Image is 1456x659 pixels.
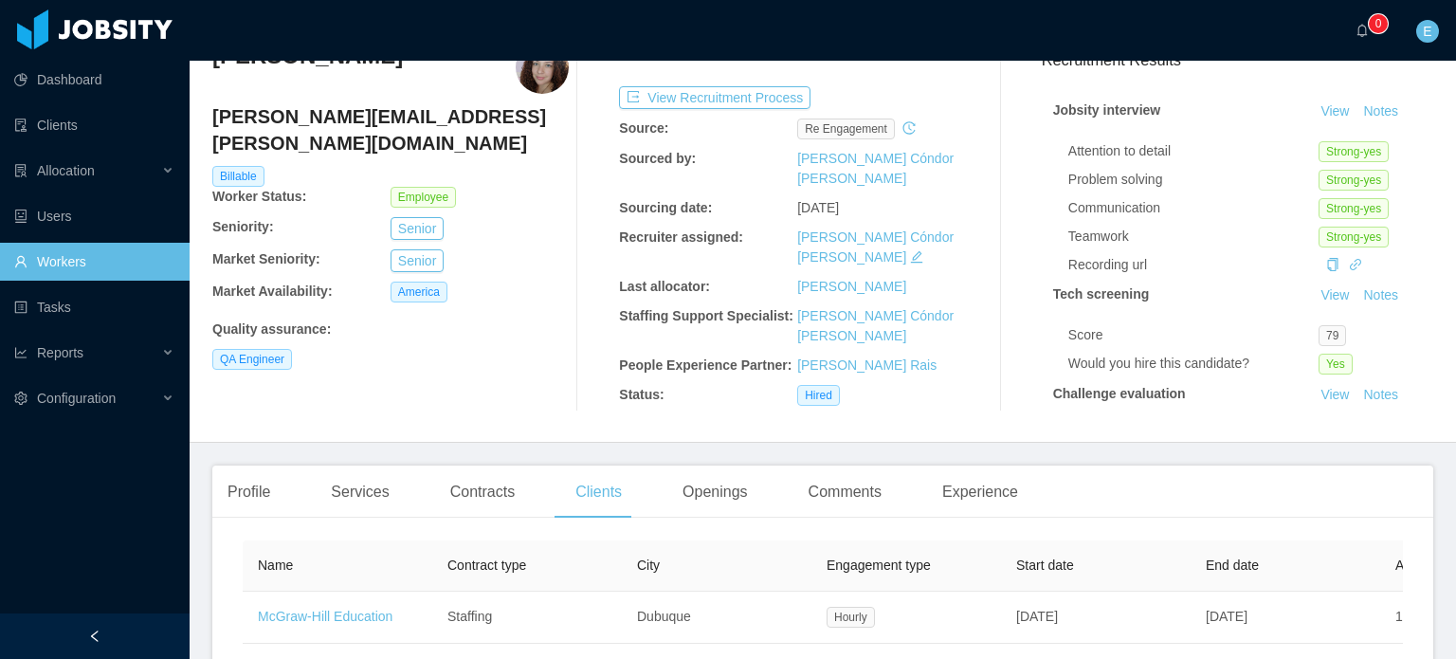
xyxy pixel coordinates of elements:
[516,41,569,94] img: 231facc0-7dd2-4d2a-a9cb-f84fa930361c_67fd986b8dcd2-400w.png
[14,392,27,405] i: icon: setting
[1349,258,1362,271] i: icon: link
[14,346,27,359] i: icon: line-chart
[827,607,875,628] span: Hourly
[619,229,743,245] b: Recruiter assigned:
[619,90,810,105] a: icon: exportView Recruitment Process
[1068,227,1319,247] div: Teamwork
[1319,170,1389,191] span: Strong-yes
[447,609,492,624] span: Staffing
[1349,257,1362,272] a: icon: link
[797,119,895,139] span: re engagement
[212,251,320,266] b: Market Seniority:
[1068,354,1319,374] div: Would you hire this candidate?
[1319,227,1389,247] span: Strong-yes
[14,197,174,235] a: icon: robotUsers
[1356,384,1406,407] button: Notes
[619,120,668,136] b: Source:
[560,466,637,519] div: Clients
[212,189,306,204] b: Worker Status:
[797,385,840,406] span: Hired
[1356,101,1406,123] button: Notes
[1326,255,1339,275] div: Copy
[927,466,1033,519] div: Experience
[37,345,83,360] span: Reports
[1314,287,1356,302] a: View
[14,243,174,281] a: icon: userWorkers
[619,308,793,323] b: Staffing Support Specialist:
[1053,102,1161,118] strong: Jobsity interview
[667,466,763,519] div: Openings
[1423,20,1431,43] span: E
[447,558,526,573] span: Contract type
[14,164,27,177] i: icon: solution
[316,466,404,519] div: Services
[1016,558,1074,573] span: Start date
[14,61,174,99] a: icon: pie-chartDashboard
[1356,24,1369,37] i: icon: bell
[1319,325,1346,346] span: 79
[902,121,916,135] i: icon: history
[797,229,954,265] a: [PERSON_NAME] Cóndor [PERSON_NAME]
[212,284,333,299] b: Market Availability:
[1319,354,1353,375] span: Yes
[14,106,174,144] a: icon: auditClients
[637,558,660,573] span: City
[1319,198,1389,219] span: Strong-yes
[619,200,712,215] b: Sourcing date:
[1356,284,1406,307] button: Notes
[1068,255,1319,275] div: Recording url
[37,163,95,178] span: Allocation
[1314,387,1356,402] a: View
[1016,609,1058,624] span: [DATE]
[827,558,931,573] span: Engagement type
[619,279,710,294] b: Last allocator:
[212,321,331,337] b: Quality assurance :
[1206,609,1247,624] span: [DATE]
[391,187,456,208] span: Employee
[212,466,285,519] div: Profile
[797,308,954,343] a: [PERSON_NAME] Cóndor [PERSON_NAME]
[619,357,792,373] b: People Experience Partner:
[212,349,292,370] span: QA Engineer
[1319,141,1389,162] span: Strong-yes
[1369,14,1388,33] sup: 0
[258,558,293,573] span: Name
[1068,170,1319,190] div: Problem solving
[797,200,839,215] span: [DATE]
[619,151,696,166] b: Sourced by:
[258,609,392,624] a: McGraw-Hill Education
[1068,325,1319,345] div: Score
[391,217,444,240] button: Senior
[1053,286,1150,302] strong: Tech screening
[1206,558,1259,573] span: End date
[14,288,174,326] a: icon: profileTasks
[1068,141,1319,161] div: Attention to detail
[793,466,897,519] div: Comments
[212,103,569,156] h4: [PERSON_NAME][EMAIL_ADDRESS][PERSON_NAME][DOMAIN_NAME]
[435,466,530,519] div: Contracts
[212,166,264,187] span: Billable
[212,219,274,234] b: Seniority:
[619,86,810,109] button: icon: exportView Recruitment Process
[391,282,447,302] span: America
[37,391,116,406] span: Configuration
[1314,103,1356,119] a: View
[797,357,937,373] a: [PERSON_NAME] Rais
[797,279,906,294] a: [PERSON_NAME]
[391,249,444,272] button: Senior
[1053,386,1186,401] strong: Challenge evaluation
[797,151,954,186] a: [PERSON_NAME] Cóndor [PERSON_NAME]
[619,387,664,402] b: Status:
[910,250,923,264] i: icon: edit
[1326,258,1339,271] i: icon: copy
[622,592,811,644] td: Dubuque
[1068,198,1319,218] div: Communication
